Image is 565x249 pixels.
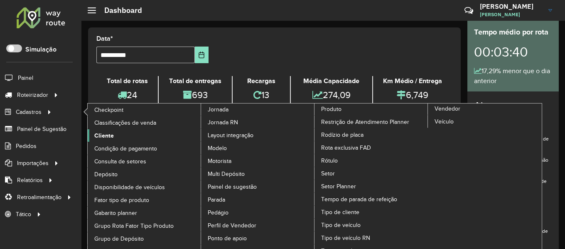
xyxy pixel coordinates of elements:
[321,143,371,152] span: Rota exclusiva FAD
[293,76,370,86] div: Média Capacidade
[480,11,542,18] span: [PERSON_NAME]
[161,76,229,86] div: Total de entregas
[314,167,428,180] a: Setor
[474,27,552,38] div: Tempo médio por rota
[321,169,335,178] span: Setor
[17,193,61,202] span: Retroalimentação
[88,207,201,219] a: Gabarito planner
[314,154,428,167] a: Rótulo
[94,106,123,114] span: Checkpoint
[94,170,118,179] span: Depósito
[314,206,428,218] a: Tipo de cliente
[208,234,247,243] span: Ponto de apoio
[94,183,165,192] span: Disponibilidade de veículos
[460,2,478,20] a: Contato Rápido
[94,131,114,140] span: Cliente
[208,208,228,217] span: Pedágio
[208,105,228,114] span: Jornada
[208,157,231,165] span: Motorista
[208,195,225,204] span: Parada
[314,128,428,141] a: Rodízio de placa
[94,209,137,217] span: Gabarito planner
[235,76,288,86] div: Recargas
[94,196,149,205] span: Fator tipo de produto
[94,118,156,127] span: Classificações de venda
[98,86,156,104] div: 24
[88,155,201,168] a: Consulta de setores
[201,142,315,154] a: Modelo
[201,129,315,141] a: Layout integração
[314,232,428,244] a: Tipo de veículo RN
[428,115,542,128] a: Veículo
[321,208,359,217] span: Tipo de cliente
[88,129,201,142] a: Cliente
[474,66,552,86] div: 17,29% menor que o dia anterior
[375,76,450,86] div: Km Médio / Entrega
[208,144,227,153] span: Modelo
[208,221,256,230] span: Perfil de Vendedor
[201,180,315,193] a: Painel de sugestão
[474,38,552,66] div: 00:03:40
[201,232,315,244] a: Ponto de apoio
[17,176,43,185] span: Relatórios
[321,131,364,139] span: Rodízio de placa
[208,131,253,140] span: Layout integração
[314,219,428,231] a: Tipo de veículo
[321,221,361,229] span: Tipo de veículo
[201,219,315,232] a: Perfil de Vendedor
[17,125,66,133] span: Painel de Sugestão
[375,86,450,104] div: 6,749
[88,232,201,245] a: Grupo de Depósito
[195,47,209,63] button: Choose Date
[208,170,245,178] span: Multi Depósito
[96,6,142,15] h2: Dashboard
[88,181,201,193] a: Disponibilidade de veículos
[94,234,144,243] span: Grupo de Depósito
[98,76,156,86] div: Total de rotas
[435,117,454,126] span: Veículo
[16,210,31,219] span: Tático
[314,116,428,128] a: Restrição de Atendimento Planner
[25,44,56,54] label: Simulação
[208,182,257,191] span: Painel de sugestão
[201,168,315,180] a: Multi Depósito
[208,118,238,127] span: Jornada RN
[314,180,428,192] a: Setor Planner
[321,195,397,204] span: Tempo de parada de refeição
[474,100,552,112] h4: Alertas
[321,182,356,191] span: Setor Planner
[96,34,113,44] label: Data
[161,86,229,104] div: 693
[321,118,409,126] span: Restrição de Atendimento Planner
[88,116,201,129] a: Classificações de venda
[314,193,428,205] a: Tempo de parada de refeição
[88,142,201,155] a: Condição de pagamento
[17,91,48,99] span: Roteirizador
[88,168,201,180] a: Depósito
[321,234,370,242] span: Tipo de veículo RN
[201,193,315,206] a: Parada
[88,104,201,116] a: Checkpoint
[321,156,338,165] span: Rótulo
[201,206,315,219] a: Pedágio
[94,157,146,166] span: Consulta de setores
[293,86,370,104] div: 274,09
[94,144,157,153] span: Condição de pagamento
[201,155,315,167] a: Motorista
[16,142,37,150] span: Pedidos
[321,105,341,113] span: Produto
[17,159,49,168] span: Importações
[435,104,460,113] span: Vendedor
[16,108,42,116] span: Cadastros
[201,116,315,128] a: Jornada RN
[480,2,542,10] h3: [PERSON_NAME]
[314,141,428,154] a: Rota exclusiva FAD
[88,219,201,232] a: Grupo Rota Fator Tipo Produto
[18,74,33,82] span: Painel
[94,222,174,230] span: Grupo Rota Fator Tipo Produto
[88,194,201,206] a: Fator tipo de produto
[235,86,288,104] div: 13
